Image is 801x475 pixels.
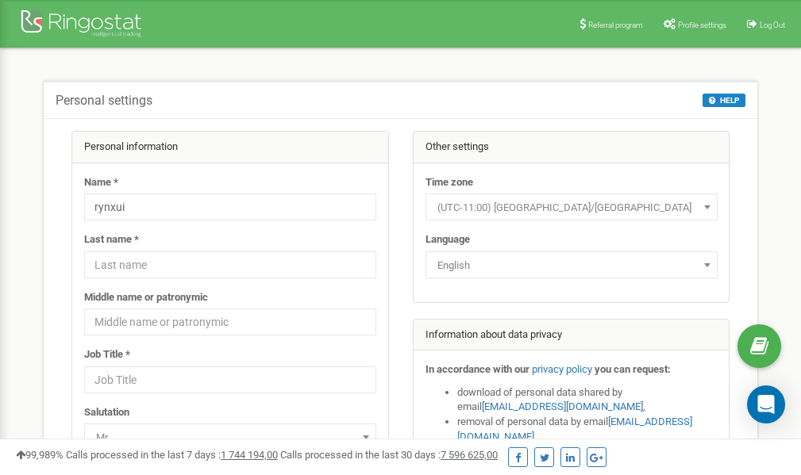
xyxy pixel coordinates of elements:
label: Language [426,232,470,247]
h5: Personal settings [56,94,152,108]
div: Other settings [414,132,730,163]
input: Last name [84,251,376,278]
span: (UTC-11:00) Pacific/Midway [426,193,718,220]
div: Open Intercom Messenger [747,385,785,423]
a: privacy policy [532,363,592,375]
span: (UTC-11:00) Pacific/Midway [431,197,712,219]
input: Job Title [84,366,376,393]
div: Personal information [72,132,388,163]
input: Name [84,193,376,220]
label: Last name * [84,232,139,247]
label: Salutation [84,405,129,420]
span: Profile settings [678,21,726,29]
a: [EMAIL_ADDRESS][DOMAIN_NAME] [482,400,643,412]
span: Mr. [90,427,371,449]
span: Log Out [760,21,785,29]
button: HELP [703,94,745,107]
span: 99,989% [16,449,64,461]
span: Calls processed in the last 7 days : [66,449,278,461]
li: removal of personal data by email , [457,415,718,444]
u: 7 596 625,00 [441,449,498,461]
strong: you can request: [595,363,671,375]
label: Name * [84,175,118,190]
span: English [426,251,718,278]
span: Calls processed in the last 30 days : [280,449,498,461]
label: Job Title * [84,347,130,362]
span: Referral program [588,21,643,29]
strong: In accordance with our [426,363,530,375]
span: Mr. [84,423,376,450]
div: Information about data privacy [414,320,730,351]
u: 1 744 194,00 [221,449,278,461]
label: Time zone [426,175,473,190]
li: download of personal data shared by email , [457,385,718,415]
input: Middle name or patronymic [84,308,376,335]
label: Middle name or patronymic [84,290,208,305]
span: English [431,255,712,277]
